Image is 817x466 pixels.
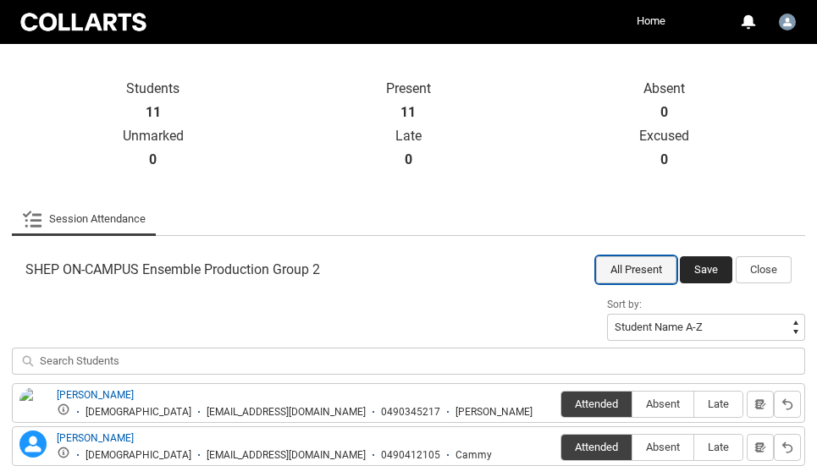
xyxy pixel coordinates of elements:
[19,387,47,425] img: Alana Young
[149,151,157,168] strong: 0
[774,434,801,461] button: Reset
[405,151,412,168] strong: 0
[632,441,693,453] span: Absent
[57,389,134,401] a: [PERSON_NAME]
[400,104,416,121] strong: 11
[25,80,281,97] p: Students
[561,397,632,410] span: Attended
[19,430,47,458] lightning-icon: Camrynn Brown
[632,8,670,34] a: Home
[694,441,742,453] span: Late
[747,391,774,418] button: Notes
[774,391,801,418] button: Reset
[779,14,796,30] img: Alexandra.Whitham
[632,397,693,410] span: Absent
[596,256,676,283] button: All Present
[207,406,366,419] div: [EMAIL_ADDRESS][DOMAIN_NAME]
[381,449,440,462] div: 0490412105
[12,202,156,236] li: Session Attendance
[660,104,668,121] strong: 0
[25,128,281,145] p: Unmarked
[86,406,191,419] div: [DEMOGRAPHIC_DATA]
[281,128,537,145] p: Late
[455,406,533,419] div: [PERSON_NAME]
[660,151,668,168] strong: 0
[536,128,792,145] p: Excused
[12,348,805,375] input: Search Students
[736,256,792,283] button: Close
[57,432,134,444] a: [PERSON_NAME]
[536,80,792,97] p: Absent
[561,441,632,453] span: Attended
[86,449,191,462] div: [DEMOGRAPHIC_DATA]
[775,7,800,34] button: User Profile Alexandra.Whitham
[680,256,732,283] button: Save
[607,299,642,310] span: Sort by:
[455,449,492,462] div: Cammy
[694,397,742,410] span: Late
[25,261,320,278] span: SHEP ON-CAMPUS Ensemble Production Group 2
[146,104,161,121] strong: 11
[22,202,146,236] a: Session Attendance
[381,406,440,419] div: 0490345217
[281,80,537,97] p: Present
[207,449,366,462] div: [EMAIL_ADDRESS][DOMAIN_NAME]
[747,434,774,461] button: Notes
